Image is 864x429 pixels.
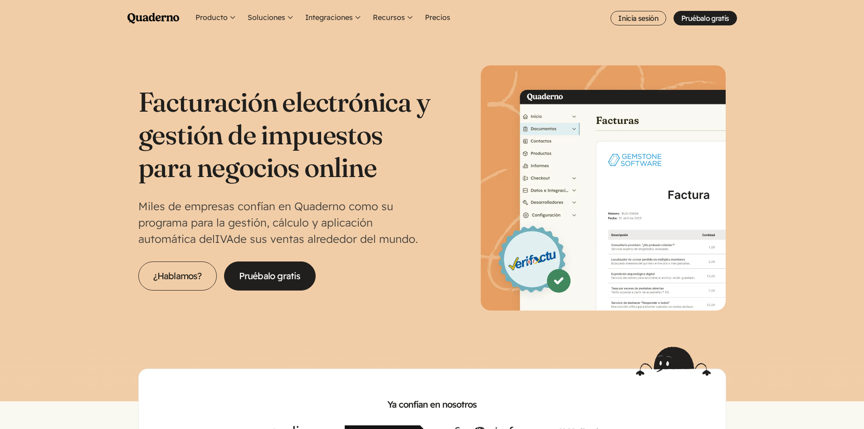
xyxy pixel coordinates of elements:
[674,11,737,25] a: Pruébalo gratis
[224,261,316,291] a: Pruébalo gratis
[215,232,234,246] abbr: Impuesto sobre el Valor Añadido
[138,198,432,247] p: Miles de empresas confían en Quaderno como su programa para la gestión, cálculo y aplicación auto...
[610,11,666,25] a: Inicia sesión
[481,65,726,311] img: Interfaz de Quaderno mostrando la página Factura con el distintivo Verifactu
[138,261,217,291] a: ¿Hablamos?
[138,85,432,183] h1: Facturación electrónica y gestión de impuestos para negocios online
[153,398,711,411] h2: Ya confían en nosotros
